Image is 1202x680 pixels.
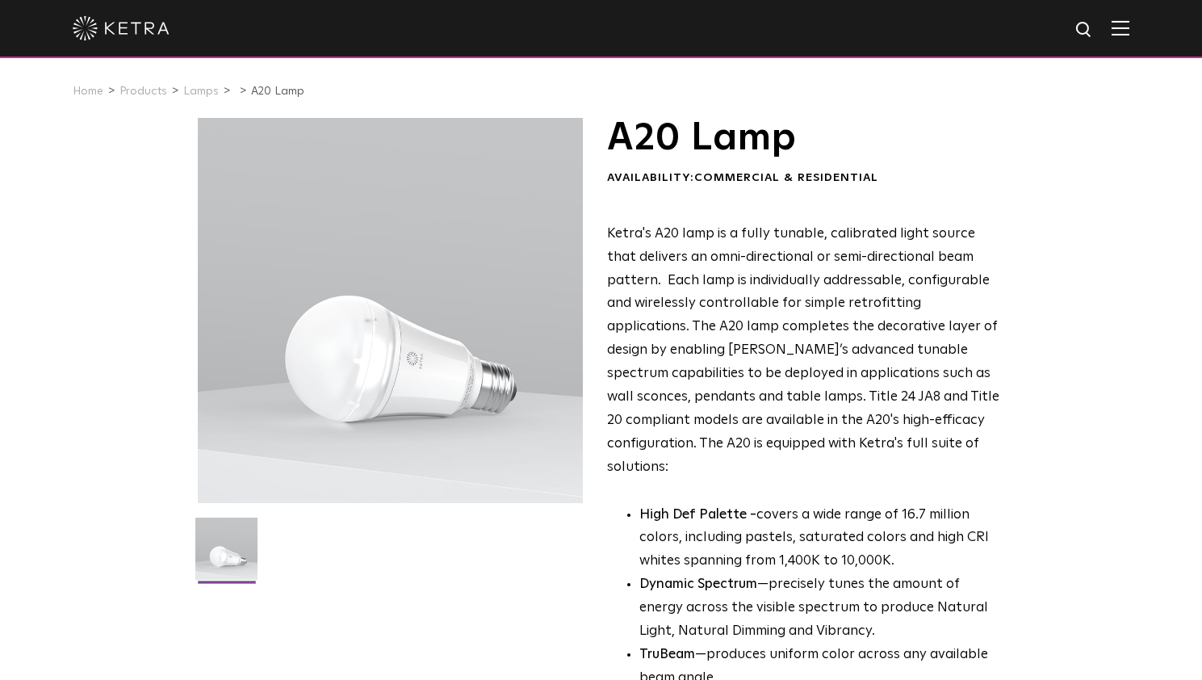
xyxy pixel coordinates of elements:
img: search icon [1074,20,1095,40]
a: Lamps [183,86,219,97]
img: ketra-logo-2019-white [73,16,170,40]
div: Availability: [607,170,1000,187]
strong: High Def Palette - [639,508,756,522]
strong: Dynamic Spectrum [639,577,757,591]
span: Commercial & Residential [694,172,878,183]
li: —precisely tunes the amount of energy across the visible spectrum to produce Natural Light, Natur... [639,573,1000,644]
p: covers a wide range of 16.7 million colors, including pastels, saturated colors and high CRI whit... [639,504,1000,574]
img: A20-Lamp-2021-Web-Square [195,518,258,592]
span: Ketra's A20 lamp is a fully tunable, calibrated light source that delivers an omni-directional or... [607,227,999,474]
a: Home [73,86,103,97]
a: A20 Lamp [251,86,304,97]
h1: A20 Lamp [607,118,1000,158]
strong: TruBeam [639,648,695,661]
a: Products [119,86,167,97]
img: Hamburger%20Nav.svg [1112,20,1129,36]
